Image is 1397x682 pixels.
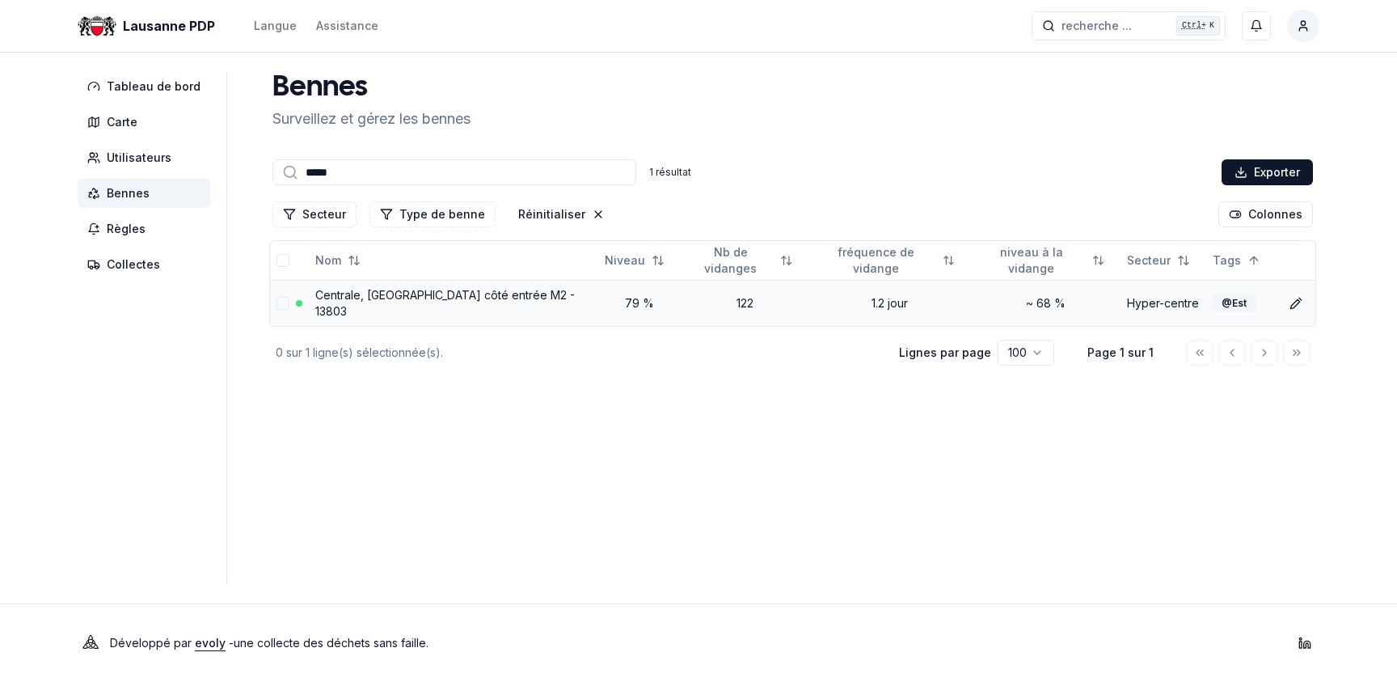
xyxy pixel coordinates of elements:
[1203,248,1270,273] button: Sorted ascending. Click to sort descending.
[78,6,116,45] img: Lausanne PDP Logo
[1061,18,1132,34] span: recherche ...
[687,295,803,311] div: 122
[315,288,575,318] a: Centrale, [GEOGRAPHIC_DATA] côté entrée M2 - 13803
[816,244,936,277] span: fréquence de vidange
[677,248,803,273] button: Not sorted. Click to sort ascending.
[78,179,217,208] a: Bennes
[1121,280,1206,326] td: Hyper-centre
[78,143,217,172] a: Utilisateurs
[272,201,357,227] button: Filtrer les lignes
[509,201,614,227] button: Réinitialiser les filtres
[276,345,873,361] div: 0 sur 1 ligne(s) sélectionnée(s).
[78,630,103,656] img: Evoly Logo
[78,16,222,36] a: Lausanne PDP
[605,295,674,311] div: 79 %
[1127,252,1171,269] span: Secteur
[899,345,991,361] p: Lignes par page
[78,214,217,244] a: Règles
[1218,201,1313,227] button: Cocher les colonnes
[272,72,471,104] h1: Bennes
[272,108,471,130] p: Surveillez et gérez les bennes
[1032,11,1226,40] button: recherche ...Ctrl+K
[977,244,1086,277] span: niveau à la vidange
[1222,159,1313,185] button: Exporter
[78,108,217,137] a: Carte
[306,248,370,273] button: Not sorted. Click to sort ascending.
[254,16,297,36] button: Langue
[816,295,964,311] div: 1.2 jour
[107,78,200,95] span: Tableau de bord
[605,252,645,269] span: Niveau
[968,248,1114,273] button: Not sorted. Click to sort ascending.
[316,16,378,36] a: Assistance
[649,166,691,179] div: 1 résultat
[195,636,226,650] a: evoly
[276,254,289,267] button: select-all
[977,295,1114,311] div: ~ 68 %
[78,72,217,101] a: Tableau de bord
[687,244,774,277] span: Nb de vidanges
[254,18,297,34] div: Langue
[110,632,428,654] p: Développé par - une collecte des déchets sans faille .
[78,250,217,279] a: Collectes
[276,297,289,310] button: select-row
[595,248,674,273] button: Not sorted. Click to sort ascending.
[107,185,150,201] span: Bennes
[1117,248,1200,273] button: Not sorted. Click to sort ascending.
[369,201,496,227] button: Filtrer les lignes
[315,252,341,269] span: Nom
[107,256,160,273] span: Collectes
[107,150,171,166] span: Utilisateurs
[806,248,964,273] button: Not sorted. Click to sort ascending.
[1213,252,1241,269] span: Tags
[107,221,146,237] span: Règles
[123,16,215,36] span: Lausanne PDP
[1213,294,1256,312] div: @Est
[107,114,137,130] span: Carte
[1080,345,1161,361] div: Page 1 sur 1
